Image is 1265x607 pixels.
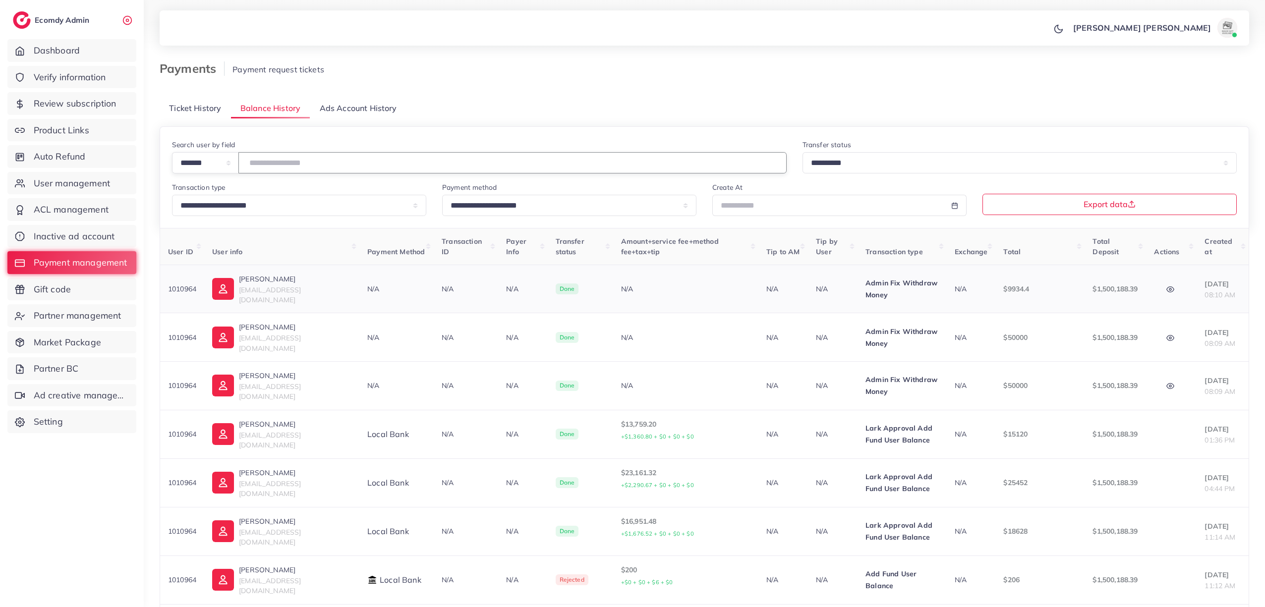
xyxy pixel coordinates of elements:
span: User management [34,177,110,190]
span: N/A [955,430,967,439]
p: N/A [766,525,800,537]
span: 04:44 PM [1205,484,1235,493]
span: N/A [955,575,967,584]
span: Ad creative management [34,389,129,402]
span: Total [1003,247,1021,256]
img: ic-user-info.36bf1079.svg [212,375,234,396]
span: Local bank [380,574,421,586]
p: Admin Fix Withdraw Money [865,374,939,397]
span: ACL management [34,203,109,216]
p: Admin Fix Withdraw Money [865,277,939,301]
p: $1,500,188.39 [1092,283,1138,295]
span: [EMAIL_ADDRESS][DOMAIN_NAME] [239,285,301,304]
a: Partner BC [7,357,136,380]
p: N/A [766,477,800,489]
p: N/A [506,283,539,295]
img: ic-user-info.36bf1079.svg [212,423,234,445]
span: Done [556,526,579,537]
label: Transfer status [803,140,851,150]
p: N/A [506,574,539,586]
span: Export data [1084,200,1136,208]
div: N/A [367,284,426,294]
p: [DATE] [1205,278,1241,290]
span: 08:09 AM [1205,387,1235,396]
span: Exchange [955,247,987,256]
p: N/A [816,525,850,537]
p: N/A [506,428,539,440]
span: Ticket History [169,103,221,114]
p: 1010964 [168,477,196,489]
button: Export data [982,194,1237,215]
p: N/A [766,574,800,586]
p: $206 [1003,574,1077,586]
img: ic-user-info.36bf1079.svg [212,520,234,542]
span: N/A [442,430,454,439]
span: Transaction type [865,247,923,256]
p: N/A [506,525,539,537]
a: User management [7,172,136,195]
img: avatar [1217,18,1237,38]
span: N/A [955,527,967,536]
div: Local bank [367,429,426,440]
span: Dashboard [34,44,80,57]
small: +$1,676.52 + $0 + $0 + $0 [621,530,694,537]
h2: Ecomdy Admin [35,15,92,25]
span: Gift code [34,283,71,296]
img: ic-user-info.36bf1079.svg [212,278,234,300]
div: N/A [621,284,750,294]
span: N/A [955,478,967,487]
span: Done [556,477,579,488]
img: ic-user-info.36bf1079.svg [212,327,234,348]
p: [PERSON_NAME] [239,467,351,479]
p: [PERSON_NAME] [239,418,351,430]
a: Ad creative management [7,384,136,407]
div: N/A [621,332,750,342]
a: Setting [7,410,136,433]
p: N/A [816,331,850,343]
p: N/A [816,477,850,489]
span: Payment management [34,256,127,269]
div: N/A [367,381,426,390]
span: N/A [955,284,967,293]
span: 11:14 AM [1205,533,1235,542]
p: 1010964 [168,380,196,391]
span: N/A [442,478,454,487]
span: Partner management [34,309,121,322]
p: [PERSON_NAME] [239,273,351,285]
span: [EMAIL_ADDRESS][DOMAIN_NAME] [239,382,301,401]
span: User info [212,247,242,256]
p: [DATE] [1205,375,1241,386]
p: N/A [816,574,850,586]
p: N/A [766,331,800,343]
span: Total Deposit [1092,237,1119,256]
p: Add Fund User Balance [865,568,939,592]
p: $1,500,188.39 [1092,380,1138,391]
span: Actions [1154,247,1179,256]
p: N/A [766,428,800,440]
p: $23,161.32 [621,467,750,491]
div: N/A [367,332,426,342]
p: $1,500,188.39 [1092,574,1138,586]
p: [DATE] [1205,520,1241,532]
p: 1010964 [168,283,196,295]
p: Lark Approval Add Fund User Balance [865,519,939,543]
small: +$1,360.80 + $0 + $0 + $0 [621,433,694,440]
a: Review subscription [7,92,136,115]
span: Inactive ad account [34,230,115,243]
p: $200 [621,564,750,588]
a: [PERSON_NAME] [PERSON_NAME]avatar [1068,18,1241,38]
p: 1010964 [168,331,196,343]
p: $16,951.48 [621,515,750,540]
span: Transfer status [556,237,584,256]
p: $1,500,188.39 [1092,428,1138,440]
span: Payment Method [367,247,425,256]
a: Auto Refund [7,145,136,168]
label: Create At [712,182,743,192]
span: $50000 [1003,333,1028,342]
span: 01:36 PM [1205,436,1235,444]
span: [EMAIL_ADDRESS][DOMAIN_NAME] [239,333,301,352]
img: payment [367,575,377,585]
div: Local bank [367,477,426,489]
span: N/A [955,333,967,342]
p: Lark Approval Add Fund User Balance [865,422,939,446]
